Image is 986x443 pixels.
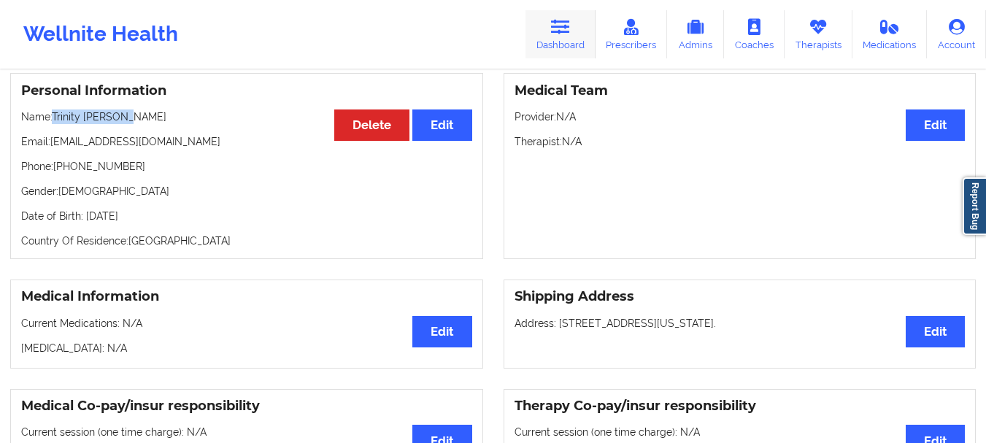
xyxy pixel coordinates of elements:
[21,316,472,331] p: Current Medications: N/A
[21,209,472,223] p: Date of Birth: [DATE]
[515,134,966,149] p: Therapist: N/A
[21,82,472,99] h3: Personal Information
[515,82,966,99] h3: Medical Team
[21,288,472,305] h3: Medical Information
[21,425,472,439] p: Current session (one time charge): N/A
[21,109,472,124] p: Name: Trinity [PERSON_NAME]
[21,398,472,415] h3: Medical Co-pay/insur responsibility
[596,10,668,58] a: Prescribers
[963,177,986,235] a: Report Bug
[412,109,471,141] button: Edit
[515,316,966,331] p: Address: [STREET_ADDRESS][US_STATE].
[21,234,472,248] p: Country Of Residence: [GEOGRAPHIC_DATA]
[21,159,472,174] p: Phone: [PHONE_NUMBER]
[927,10,986,58] a: Account
[515,398,966,415] h3: Therapy Co-pay/insur responsibility
[412,316,471,347] button: Edit
[525,10,596,58] a: Dashboard
[667,10,724,58] a: Admins
[852,10,928,58] a: Medications
[785,10,852,58] a: Therapists
[906,316,965,347] button: Edit
[906,109,965,141] button: Edit
[21,341,472,355] p: [MEDICAL_DATA]: N/A
[21,134,472,149] p: Email: [EMAIL_ADDRESS][DOMAIN_NAME]
[21,184,472,199] p: Gender: [DEMOGRAPHIC_DATA]
[515,109,966,124] p: Provider: N/A
[724,10,785,58] a: Coaches
[515,425,966,439] p: Current session (one time charge): N/A
[334,109,409,141] button: Delete
[515,288,966,305] h3: Shipping Address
